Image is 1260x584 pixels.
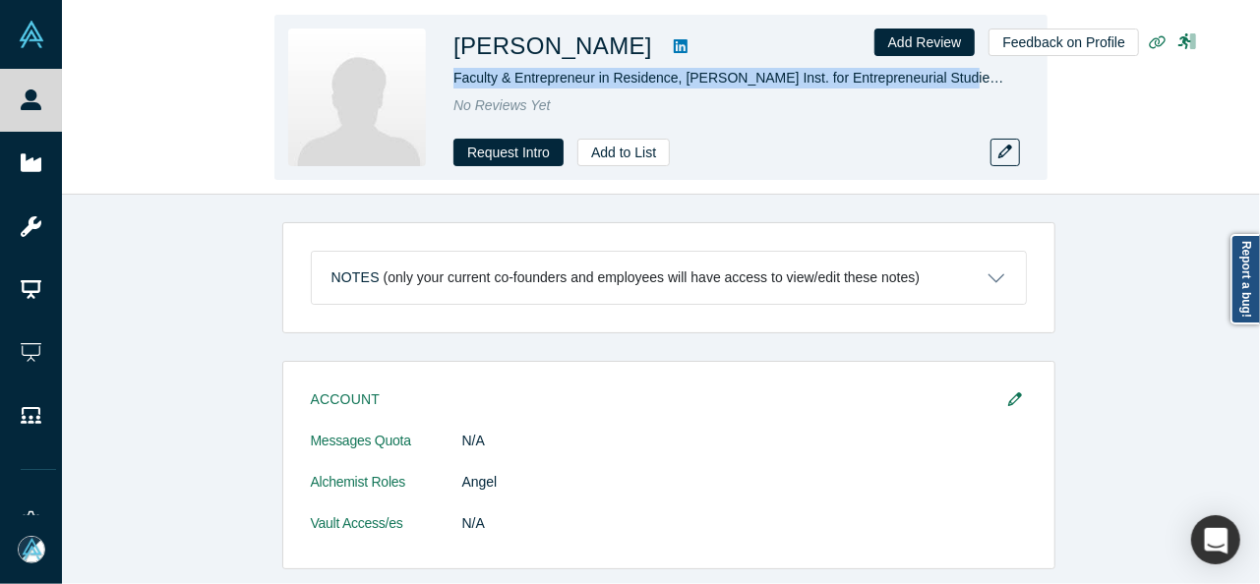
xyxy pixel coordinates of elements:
h3: Account [311,389,999,410]
h3: Notes [331,267,380,288]
img: Mia Scott's Account [18,536,45,563]
button: Add to List [577,139,670,166]
dd: N/A [462,513,1027,534]
dd: N/A [462,431,1027,451]
button: Add Review [874,29,976,56]
button: Feedback on Profile [989,29,1139,56]
dt: Vault Access/es [311,513,462,555]
dd: Angel [462,472,1027,493]
h1: [PERSON_NAME] [453,29,652,64]
button: Request Intro [453,139,564,166]
img: Alchemist Vault Logo [18,21,45,48]
button: Notes (only your current co-founders and employees will have access to view/edit these notes) [312,252,1026,304]
span: No Reviews Yet [453,97,551,113]
img: Jim Price's Profile Image [288,29,426,166]
dt: Messages Quota [311,431,462,472]
a: Report a bug! [1230,234,1260,324]
dt: Alchemist Roles [311,472,462,513]
p: (only your current co-founders and employees will have access to view/edit these notes) [384,269,921,286]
